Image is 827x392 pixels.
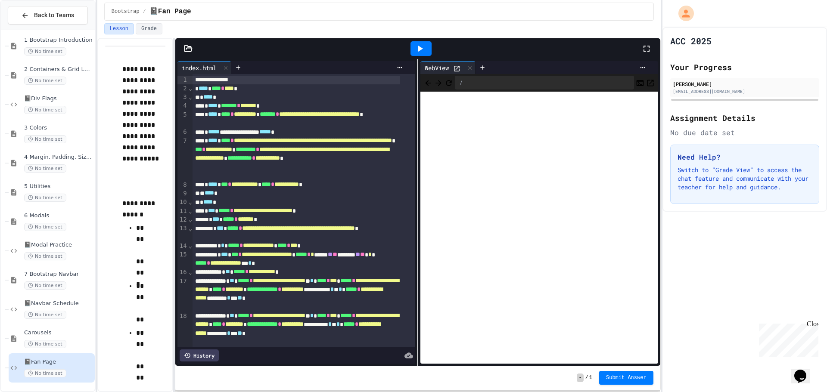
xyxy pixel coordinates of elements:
[177,93,188,102] div: 3
[670,127,819,138] div: No due date set
[24,340,66,348] span: No time set
[24,241,93,249] span: 📓Modal Practice
[673,88,817,95] div: [EMAIL_ADDRESS][DOMAIN_NAME]
[3,3,59,55] div: Chat with us now!Close
[188,198,193,205] span: Fold line
[24,194,66,202] span: No time set
[424,77,432,88] span: Back
[188,207,193,214] span: Fold line
[177,61,231,74] div: index.html
[24,135,66,143] span: No time set
[434,77,443,88] span: Forward
[177,198,188,207] div: 10
[177,347,188,382] div: 19
[24,271,93,278] span: 7 Bootstrap Navbar
[678,166,812,191] p: Switch to "Grade View" to access the chat feature and communicate with your teacher for help and ...
[188,242,193,249] span: Fold line
[177,76,188,84] div: 1
[149,6,191,17] span: 📓Fan Page
[8,6,88,25] button: Back to Teams
[755,320,818,357] iframe: chat widget
[24,358,93,366] span: 📓Fan Page
[177,224,188,242] div: 13
[112,8,140,15] span: Bootstrap
[24,329,93,336] span: Carousels
[188,269,193,275] span: Fold line
[670,61,819,73] h2: Your Progress
[445,77,453,88] button: Refresh
[177,111,188,128] div: 5
[636,77,644,88] button: Console
[180,349,219,361] div: History
[420,63,453,72] div: WebView
[606,374,647,381] span: Submit Answer
[24,183,93,190] span: 5 Utilities
[188,225,193,232] span: Fold line
[24,300,93,307] span: 📓Navbar Schedule
[177,207,188,216] div: 11
[24,164,66,173] span: No time set
[455,76,634,90] div: /
[24,252,66,260] span: No time set
[177,250,188,268] div: 15
[177,312,188,347] div: 18
[589,374,592,381] span: 1
[143,8,146,15] span: /
[177,189,188,198] div: 9
[24,311,66,319] span: No time set
[673,80,817,88] div: [PERSON_NAME]
[188,93,193,100] span: Fold line
[678,152,812,162] h3: Need Help?
[188,216,193,223] span: Fold line
[24,124,93,132] span: 3 Colors
[177,137,188,181] div: 7
[24,77,66,85] span: No time set
[24,212,93,219] span: 6 Modals
[669,3,696,23] div: My Account
[104,23,134,34] button: Lesson
[177,216,188,224] div: 12
[24,369,66,377] span: No time set
[646,77,655,88] button: Open in new tab
[24,281,66,290] span: No time set
[177,84,188,93] div: 2
[420,61,476,74] div: WebView
[24,66,93,73] span: 2 Containers & Grid Layout
[177,128,188,136] div: 6
[420,92,658,364] iframe: Web Preview
[177,242,188,250] div: 14
[177,63,221,72] div: index.html
[24,154,93,161] span: 4 Margin, Padding, Sizing
[24,37,93,44] span: 1 Bootstrap Introduction
[24,47,66,56] span: No time set
[577,373,583,382] span: -
[136,23,162,34] button: Grade
[177,181,188,189] div: 8
[177,102,188,110] div: 4
[670,35,712,47] h1: ACC 2025
[188,85,193,92] span: Fold line
[24,95,93,102] span: 📓Div Flags
[177,268,188,277] div: 16
[585,374,588,381] span: /
[599,371,653,385] button: Submit Answer
[34,11,74,20] span: Back to Teams
[24,106,66,114] span: No time set
[24,223,66,231] span: No time set
[177,277,188,312] div: 17
[670,112,819,124] h2: Assignment Details
[791,358,818,383] iframe: chat widget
